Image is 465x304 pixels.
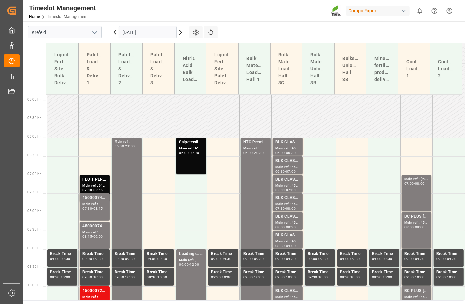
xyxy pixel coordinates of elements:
[447,257,457,260] div: 09:30
[286,207,296,210] div: 08:00
[404,294,429,300] div: Main ref : 4500000570, 2000000524
[275,232,300,239] div: BLK CLASSIC [DATE]+3+TE BULK
[82,251,107,257] div: Break Time
[27,265,41,268] span: 09:30 Hr
[349,276,350,279] div: -
[179,263,189,266] div: 09:00
[382,276,383,279] div: -
[404,176,429,182] div: Main ref : [PERSON_NAME],
[285,257,286,260] div: -
[222,276,231,279] div: 10:00
[243,269,268,276] div: Break Time
[414,300,415,303] div: -
[82,269,107,276] div: Break Time
[222,257,231,260] div: 09:30
[61,257,70,260] div: 09:30
[243,251,268,257] div: Break Time
[317,276,318,279] div: -
[27,116,41,120] span: 05:30 Hr
[383,257,392,260] div: 09:30
[93,300,103,303] div: 10:30
[92,276,93,279] div: -
[404,251,429,257] div: Break Time
[404,257,414,260] div: 09:00
[147,269,171,276] div: Break Time
[115,257,124,260] div: 09:00
[27,209,41,213] span: 08:00 Hr
[446,276,447,279] div: -
[50,269,75,276] div: Break Time
[286,244,296,247] div: 09:00
[243,257,253,260] div: 09:00
[436,251,461,257] div: Break Time
[190,151,199,154] div: 07:00
[211,276,221,279] div: 09:30
[286,151,296,154] div: 06:30
[331,5,341,17] img: Screenshot%202023-09-29%20at%2010.02.21.png_1712312052.png
[82,294,107,300] div: Main ref : ,
[275,226,285,229] div: 08:00
[308,276,317,279] div: 09:30
[275,269,300,276] div: Break Time
[92,235,93,238] div: -
[27,153,41,157] span: 06:30 Hr
[179,251,203,257] div: Loading capacity
[50,276,60,279] div: 09:30
[276,49,297,89] div: Bulk Material Loading Hall 3C
[27,246,41,250] span: 09:00 Hr
[415,300,425,303] div: 11:00
[286,170,296,173] div: 07:00
[404,288,429,294] div: BC PLUS [DATE] 6M 25kg (x42) WW
[157,276,167,279] div: 10:00
[350,257,360,260] div: 09:30
[82,201,107,207] div: Main ref : ,
[82,300,92,303] div: 10:00
[436,257,446,260] div: 09:00
[82,183,107,189] div: Main ref : 6100001479, 2000001275 2000001179;
[115,145,124,148] div: 06:00
[404,300,414,303] div: 10:00
[190,263,199,266] div: 12:00
[115,276,124,279] div: 09:30
[372,276,382,279] div: 09:30
[446,257,447,260] div: -
[404,276,414,279] div: 09:30
[340,251,364,257] div: Break Time
[275,220,300,226] div: Main ref : 4500001074, 2000001075
[211,257,221,260] div: 09:00
[285,226,286,229] div: -
[93,235,103,238] div: 09:00
[125,145,135,148] div: 21:00
[60,276,61,279] div: -
[286,276,296,279] div: 10:00
[124,257,125,260] div: -
[179,139,203,146] div: Salpetersäure 53 lose
[115,139,139,145] div: Main ref : ,
[253,257,254,260] div: -
[372,251,397,257] div: Break Time
[275,244,285,247] div: 08:30
[92,300,93,303] div: -
[27,228,41,231] span: 08:30 Hr
[308,257,317,260] div: 09:00
[346,6,410,16] div: Compo Expert
[92,207,93,210] div: -
[82,195,107,201] div: 4500007425 Multicote 4M
[189,263,190,266] div: -
[286,257,296,260] div: 09:30
[221,257,222,260] div: -
[275,239,300,244] div: Main ref : 4500001075, 2000001075
[92,257,93,260] div: -
[27,98,41,101] span: 05:00 Hr
[415,257,425,260] div: 09:30
[221,276,222,279] div: -
[93,276,103,279] div: 10:00
[308,251,332,257] div: Break Time
[317,257,318,260] div: -
[147,276,156,279] div: 09:30
[275,170,285,173] div: 06:30
[50,257,60,260] div: 09:00
[286,226,296,229] div: 08:30
[412,3,427,18] button: show 0 new notifications
[372,269,397,276] div: Break Time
